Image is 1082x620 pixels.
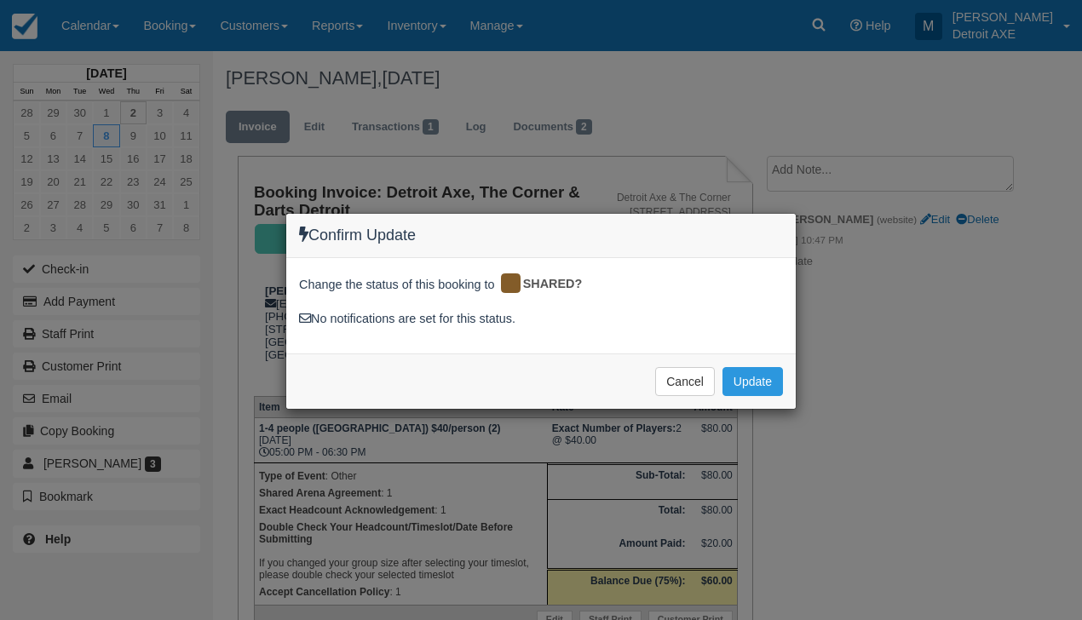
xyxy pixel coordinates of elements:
button: Cancel [655,367,715,396]
span: Change the status of this booking to [299,276,495,298]
button: Update [722,367,783,396]
div: No notifications are set for this status. [299,310,783,328]
div: SHARED? [498,271,595,298]
h4: Confirm Update [299,227,783,244]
